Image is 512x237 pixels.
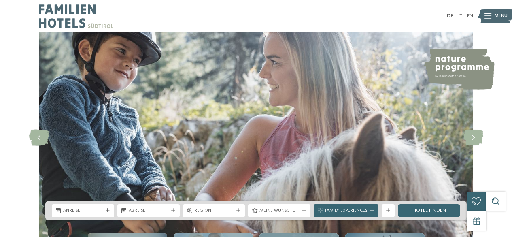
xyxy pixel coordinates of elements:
a: DE [447,13,453,19]
a: Hotel finden [398,204,460,217]
span: Meine Wünsche [259,208,299,214]
a: EN [467,13,473,19]
a: IT [458,13,462,19]
span: Family Experiences [325,208,367,214]
span: Anreise [63,208,103,214]
span: Region [194,208,234,214]
img: nature programme by Familienhotels Südtirol [423,49,495,90]
span: Abreise [129,208,168,214]
span: Menü [495,13,508,19]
